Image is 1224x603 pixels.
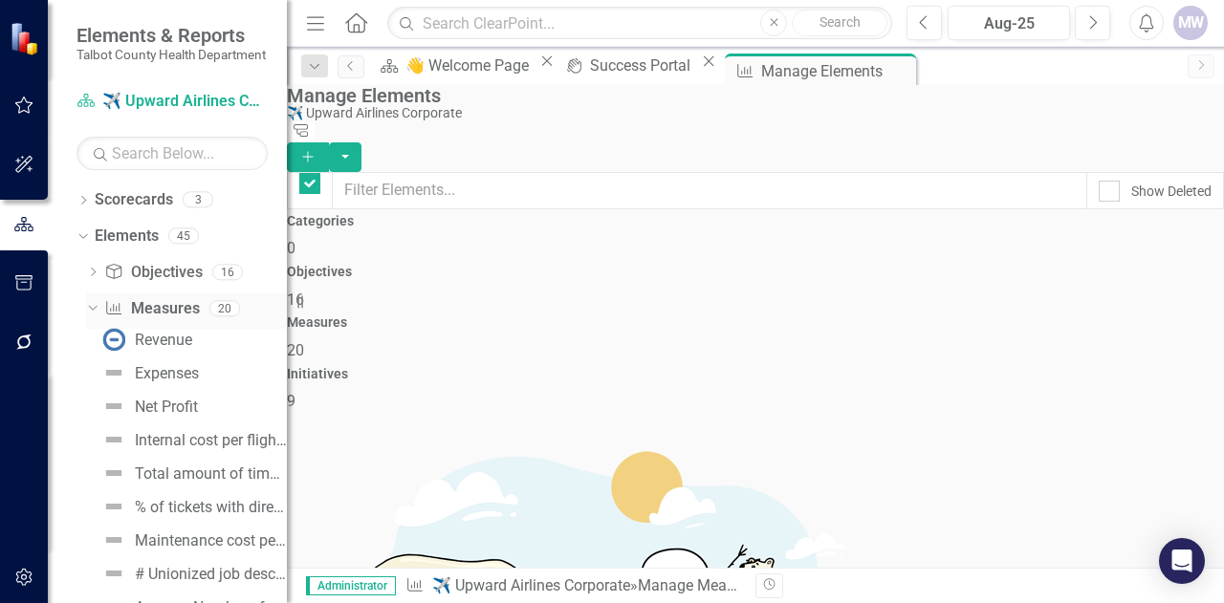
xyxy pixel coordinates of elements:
div: Success Portal [590,54,696,77]
div: Net Profit [135,398,198,416]
div: 20 [209,300,240,316]
a: Objectives [104,262,202,284]
img: Not Defined [102,528,125,551]
div: Internal cost per flight (Department aggregate/MM) [135,432,287,449]
div: Show Deleted [1131,182,1212,201]
h4: Categories [287,214,1224,228]
span: Elements & Reports [76,24,266,47]
div: Maintenance cost per 100K miles [135,532,287,549]
div: # Unionized job descriptions [135,566,287,583]
a: # Unionized job descriptions [98,558,287,589]
input: Search Below... [76,137,268,170]
div: % of tickets with direct routes [135,499,287,516]
a: Total amount of time at gate [98,458,287,488]
input: Filter Elements... [332,172,1087,209]
div: » Manage Measures [405,575,741,597]
div: 3 [183,192,213,208]
small: Talbot County Health Department [76,47,266,62]
img: Not Defined [102,495,125,518]
a: 👋 Welcome Page [374,54,535,77]
img: Not Defined [102,428,125,451]
button: MW [1173,6,1208,40]
div: 45 [168,228,199,245]
div: 16 [212,264,243,280]
a: ✈️ Upward Airlines Corporate [76,91,268,113]
h4: Measures [287,315,1224,330]
div: 👋 Welcome Page [405,54,535,77]
div: Aug-25 [954,12,1063,35]
h4: Objectives [287,265,1224,279]
a: Maintenance cost per 100K miles [98,525,287,555]
a: Measures [104,298,199,320]
a: Revenue [98,324,192,355]
span: Administrator [306,576,396,595]
div: Expenses [135,365,199,382]
span: Search [820,14,861,30]
a: % of tickets with direct routes [98,491,287,522]
div: Total amount of time at gate [135,465,287,483]
a: Net Profit [98,391,198,421]
div: ✈️ Upward Airlines Corporate [287,106,1214,120]
img: Not Defined [102,361,125,384]
input: Search ClearPoint... [387,7,892,40]
img: Not Defined [102,462,125,485]
div: Manage Elements [761,59,911,83]
img: Not Defined [102,395,125,418]
a: Internal cost per flight (Department aggregate/MM) [98,424,287,455]
a: Expenses [98,357,199,388]
a: Success Portal [558,54,696,77]
a: Elements [95,226,159,248]
img: No Information [102,328,125,351]
div: Manage Elements [287,85,1214,106]
a: Scorecards [95,189,173,211]
div: Revenue [135,332,192,349]
button: Search [792,10,887,36]
img: Not Defined [102,562,125,585]
img: ClearPoint Strategy [10,22,43,55]
div: Open Intercom Messenger [1159,538,1205,584]
button: Aug-25 [948,6,1070,40]
h4: Initiatives [287,367,1224,381]
a: ✈️ Upward Airlines Corporate [432,576,630,594]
